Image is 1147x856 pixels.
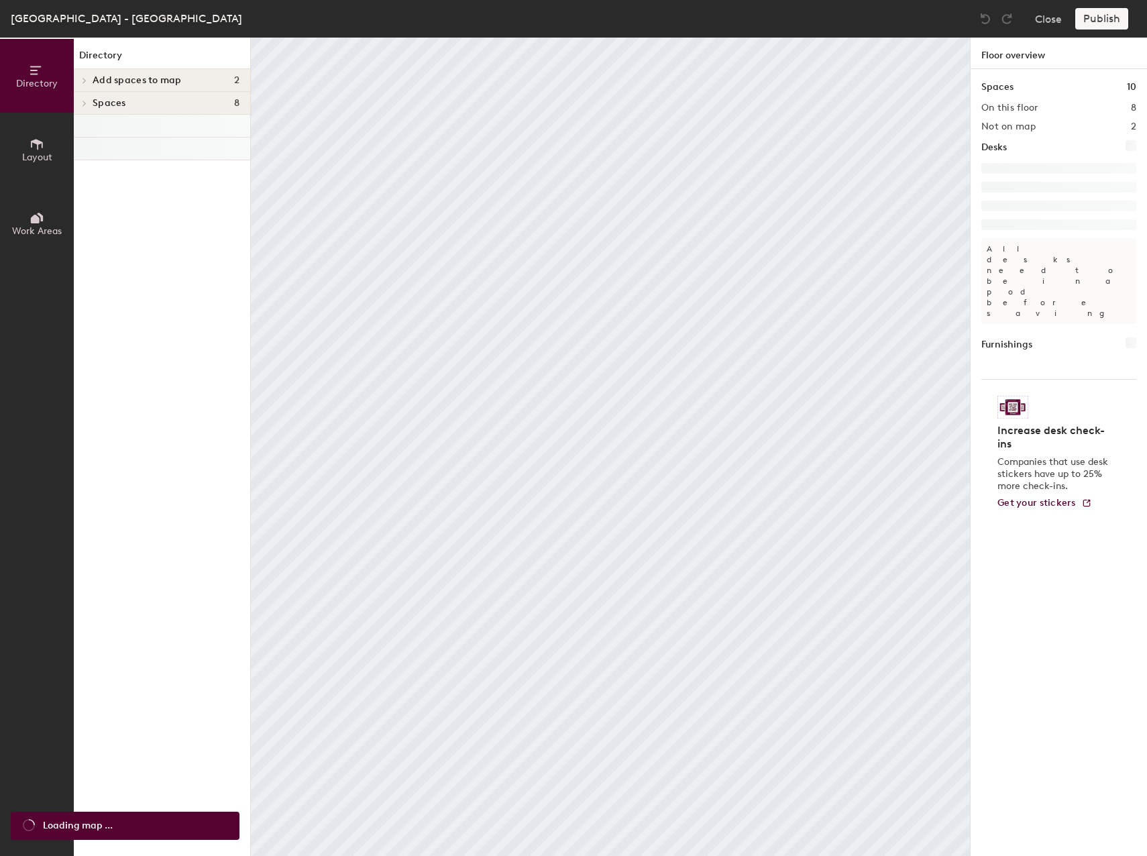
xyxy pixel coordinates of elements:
[1127,80,1136,95] h1: 10
[251,38,970,856] canvas: Map
[997,497,1076,509] span: Get your stickers
[22,152,52,163] span: Layout
[1000,12,1014,25] img: Redo
[16,78,58,89] span: Directory
[981,121,1036,132] h2: Not on map
[43,818,113,833] span: Loading map ...
[11,10,242,27] div: [GEOGRAPHIC_DATA] - [GEOGRAPHIC_DATA]
[971,38,1147,69] h1: Floor overview
[234,75,239,86] span: 2
[997,424,1112,451] h4: Increase desk check-ins
[981,140,1007,155] h1: Desks
[1035,8,1062,30] button: Close
[981,238,1136,324] p: All desks need to be in a pod before saving
[1131,121,1136,132] h2: 2
[12,225,62,237] span: Work Areas
[981,80,1014,95] h1: Spaces
[234,98,239,109] span: 8
[997,396,1028,419] img: Sticker logo
[997,498,1092,509] a: Get your stickers
[997,456,1112,492] p: Companies that use desk stickers have up to 25% more check-ins.
[1131,103,1136,113] h2: 8
[979,12,992,25] img: Undo
[93,75,182,86] span: Add spaces to map
[981,337,1032,352] h1: Furnishings
[74,48,250,69] h1: Directory
[93,98,126,109] span: Spaces
[981,103,1038,113] h2: On this floor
